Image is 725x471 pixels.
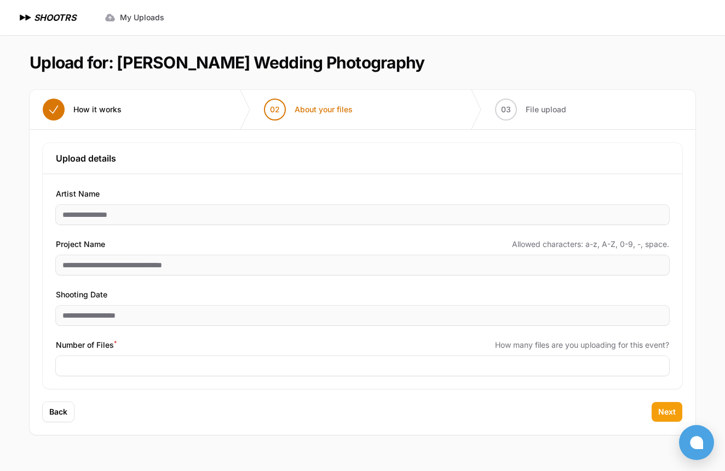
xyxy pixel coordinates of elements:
[18,11,34,24] img: SHOOTRS
[30,53,424,72] h1: Upload for: [PERSON_NAME] Wedding Photography
[30,90,135,129] button: How it works
[34,11,76,24] h1: SHOOTRS
[56,187,100,200] span: Artist Name
[98,8,171,27] a: My Uploads
[120,12,164,23] span: My Uploads
[270,104,280,115] span: 02
[56,288,107,301] span: Shooting Date
[295,104,353,115] span: About your files
[658,406,676,417] span: Next
[73,104,122,115] span: How it works
[18,11,76,24] a: SHOOTRS SHOOTRS
[501,104,511,115] span: 03
[56,338,117,352] span: Number of Files
[652,402,682,422] button: Next
[251,90,366,129] button: 02 About your files
[495,340,669,351] span: How many files are you uploading for this event?
[526,104,566,115] span: File upload
[43,402,74,422] button: Back
[482,90,579,129] button: 03 File upload
[679,425,714,460] button: Open chat window
[49,406,67,417] span: Back
[56,238,105,251] span: Project Name
[56,152,669,165] h3: Upload details
[512,239,669,250] span: Allowed characters: a-z, A-Z, 0-9, -, space.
